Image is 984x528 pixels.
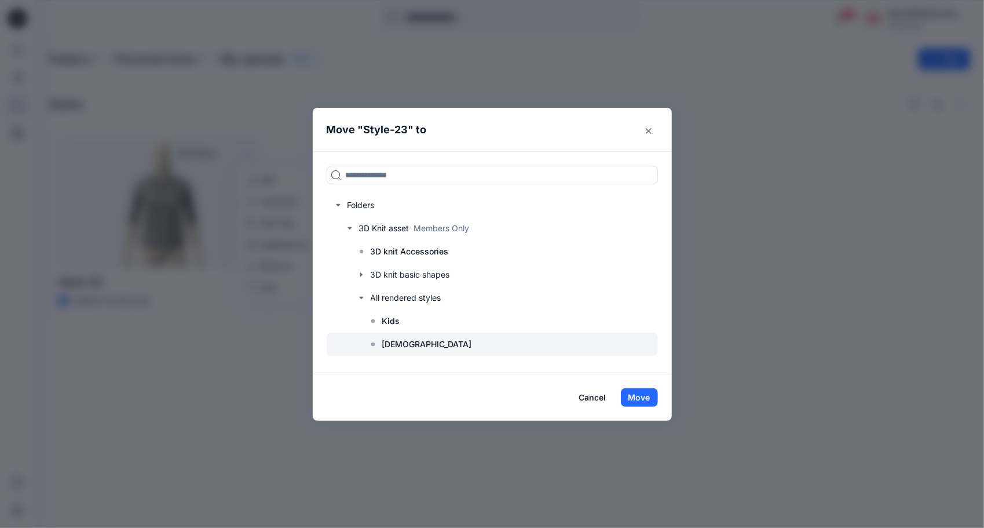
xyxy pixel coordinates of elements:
[313,108,654,152] header: Move " " to
[639,122,658,140] button: Close
[621,388,658,407] button: Move
[371,245,449,258] p: 3D knit Accessories
[572,388,614,407] button: Cancel
[364,122,408,138] p: Style-23
[382,314,400,328] p: Kids
[382,337,472,351] p: [DEMOGRAPHIC_DATA]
